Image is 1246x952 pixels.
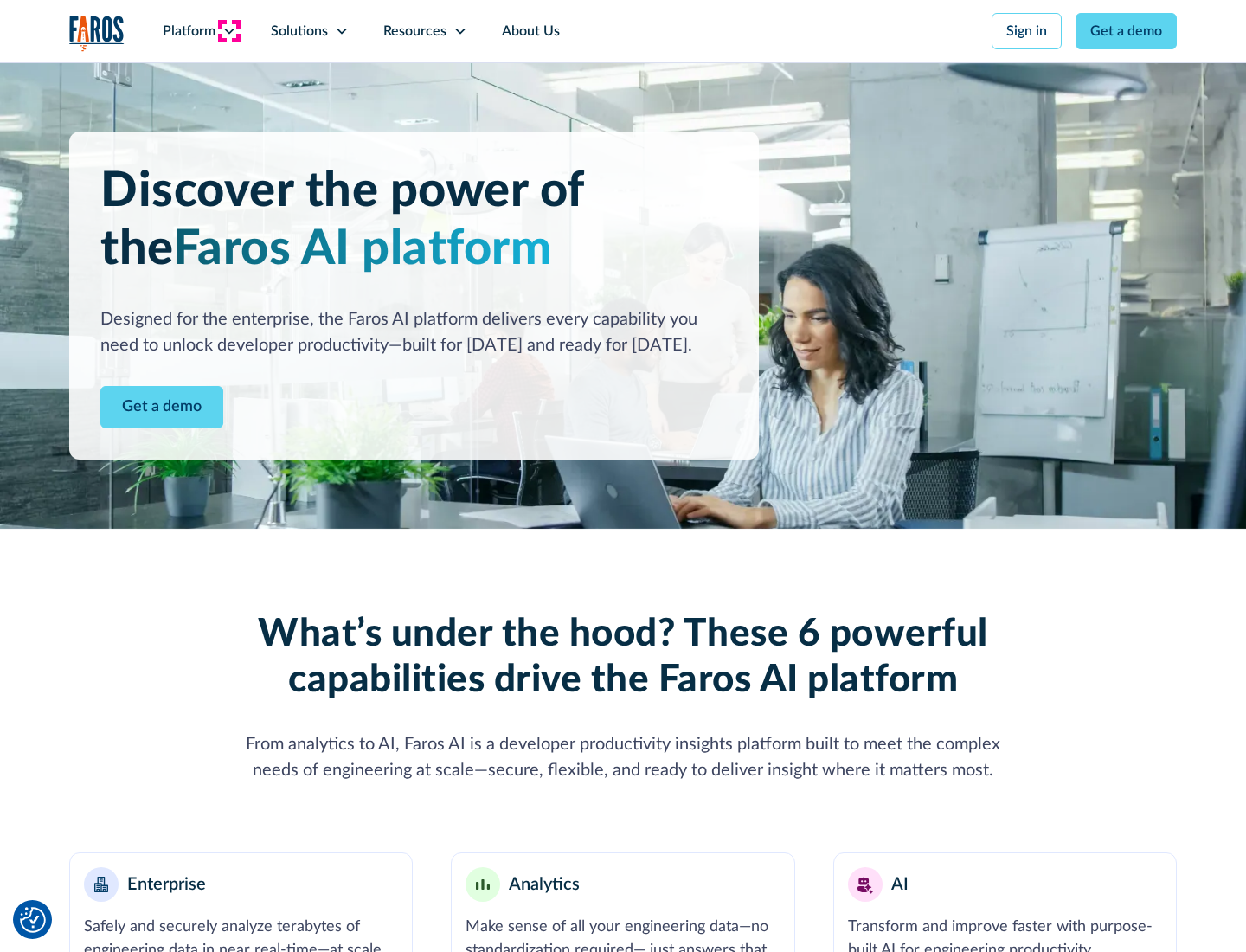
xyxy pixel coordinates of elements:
h1: Discover the power of the [100,163,728,279]
div: Enterprise [127,872,206,897]
div: Platform [163,21,215,42]
a: Contact Modal [100,386,223,428]
span: Faros AI platform [173,225,552,273]
img: Revisit consent button [20,907,46,933]
div: From analytics to AI, Faros AI is a developer productivity insights platform built to meet the co... [225,731,1021,783]
h2: What’s under the hood? These 6 powerful capabilities drive the Faros AI platform [225,612,1021,704]
div: Solutions [271,21,328,42]
img: Enterprise building blocks or structure icon [94,877,108,892]
a: Get a demo [1076,13,1177,49]
a: home [69,16,125,51]
div: Analytics [509,872,580,897]
img: Logo of the analytics and reporting company Faros. [69,16,125,51]
img: AI robot or assistant icon [851,871,879,898]
button: Cookie Settings [20,907,46,933]
div: AI [891,872,909,897]
a: Sign in [992,13,1062,49]
div: Designed for the enterprise, the Faros AI platform delivers every capability you need to unlock d... [100,306,728,358]
div: Resources [383,21,446,42]
img: Minimalist bar chart analytics icon [476,879,490,891]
